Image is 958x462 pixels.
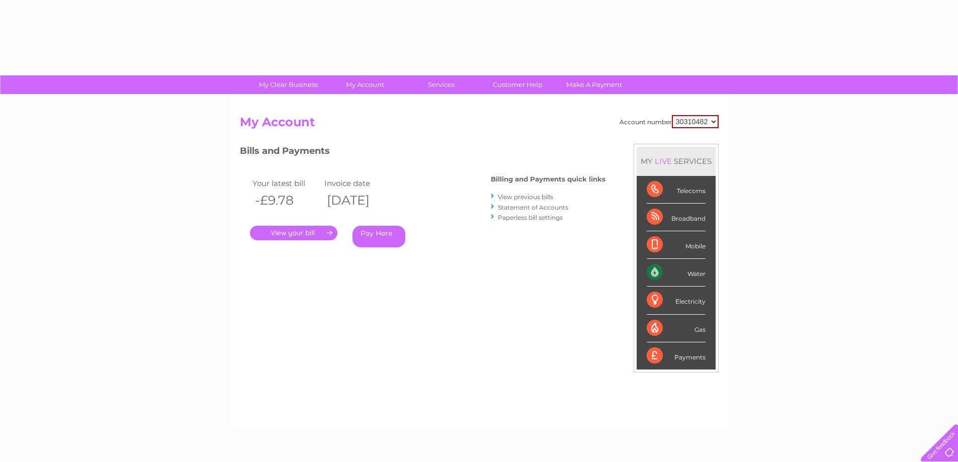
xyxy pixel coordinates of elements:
div: Telecoms [647,176,706,204]
div: Broadband [647,204,706,231]
td: Your latest bill [250,176,322,190]
th: [DATE] [322,190,394,211]
a: View previous bills [498,193,553,201]
th: -£9.78 [250,190,322,211]
h4: Billing and Payments quick links [491,175,605,183]
a: Customer Help [476,75,559,94]
h2: My Account [240,115,719,134]
a: My Clear Business [247,75,330,94]
div: Mobile [647,231,706,259]
div: Payments [647,342,706,369]
div: Water [647,259,706,287]
a: Pay Here [353,226,405,247]
div: LIVE [653,156,674,166]
a: Services [400,75,483,94]
h3: Bills and Payments [240,144,605,161]
div: Electricity [647,287,706,314]
td: Invoice date [322,176,394,190]
a: Make A Payment [553,75,636,94]
div: Account number [620,115,719,128]
div: MY SERVICES [637,147,716,175]
a: Paperless bill settings [498,214,563,221]
a: My Account [323,75,406,94]
div: Gas [647,315,706,342]
a: Statement of Accounts [498,204,568,211]
a: . [250,226,337,240]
